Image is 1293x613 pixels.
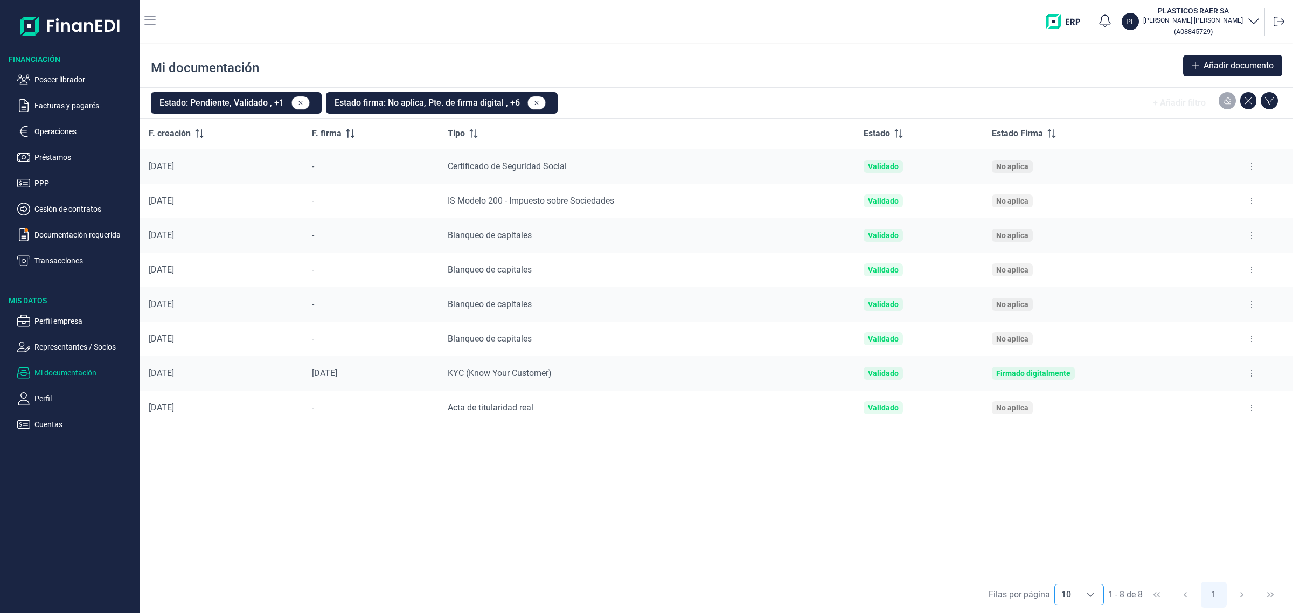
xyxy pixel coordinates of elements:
div: [DATE] [312,368,430,379]
button: Perfil empresa [17,315,136,328]
div: [DATE] [149,264,295,275]
button: PLPLASTICOS RAER SA[PERSON_NAME] [PERSON_NAME](A08845729) [1122,5,1260,38]
div: [DATE] [149,161,295,172]
button: Documentación requerida [17,228,136,241]
button: Transacciones [17,254,136,267]
div: Firmado digitalmente [996,369,1070,378]
div: [DATE] [149,402,295,413]
div: [DATE] [149,368,295,379]
span: 1 - 8 de 8 [1108,590,1143,599]
span: Blanqueo de capitales [448,299,532,309]
p: Préstamos [34,151,136,164]
button: Mi documentación [17,366,136,379]
div: Validado [868,266,899,274]
div: Validado [868,162,899,171]
button: Next Page [1229,582,1255,608]
button: Previous Page [1172,582,1198,608]
div: Validado [868,197,899,205]
p: Cuentas [34,418,136,431]
div: No aplica [996,403,1028,412]
div: No aplica [996,300,1028,309]
div: Validado [868,369,899,378]
button: Last Page [1257,582,1283,608]
span: Acta de titularidad real [448,402,533,413]
button: Préstamos [17,151,136,164]
p: Operaciones [34,125,136,138]
div: - [312,333,430,344]
span: IS Modelo 200 - Impuesto sobre Sociedades [448,196,614,206]
button: Operaciones [17,125,136,138]
span: Certificado de Seguridad Social [448,161,567,171]
span: Blanqueo de capitales [448,264,532,275]
div: No aplica [996,266,1028,274]
button: Cesión de contratos [17,203,136,215]
p: Facturas y pagarés [34,99,136,112]
div: No aplica [996,162,1028,171]
div: [DATE] [149,333,295,344]
p: Perfil empresa [34,315,136,328]
div: - [312,161,430,172]
div: Validado [868,231,899,240]
p: PL [1126,16,1135,27]
button: First Page [1144,582,1170,608]
small: Copiar cif [1174,27,1213,36]
p: Cesión de contratos [34,203,136,215]
span: Blanqueo de capitales [448,230,532,240]
p: Documentación requerida [34,228,136,241]
button: Cuentas [17,418,136,431]
span: F. firma [312,127,342,140]
div: - [312,196,430,206]
span: Estado Firma [992,127,1043,140]
div: Validado [868,403,899,412]
button: Añadir documento [1183,55,1282,76]
div: Validado [868,300,899,309]
div: [DATE] [149,230,295,241]
p: Poseer librador [34,73,136,86]
p: Perfil [34,392,136,405]
span: F. creación [149,127,191,140]
p: Representantes / Socios [34,340,136,353]
span: KYC (Know Your Customer) [448,368,552,378]
button: Facturas y pagarés [17,99,136,112]
p: Mi documentación [34,366,136,379]
button: Estado firma: No aplica, Pte. de firma digital , +6 [326,92,558,114]
img: erp [1046,14,1088,29]
div: - [312,230,430,241]
div: [DATE] [149,196,295,206]
p: PPP [34,177,136,190]
div: No aplica [996,197,1028,205]
button: Poseer librador [17,73,136,86]
div: Mi documentación [151,59,259,76]
p: Transacciones [34,254,136,267]
div: - [312,402,430,413]
div: Choose [1077,584,1103,605]
button: Representantes / Socios [17,340,136,353]
div: No aplica [996,231,1028,240]
button: PPP [17,177,136,190]
button: Perfil [17,392,136,405]
span: Blanqueo de capitales [448,333,532,344]
span: Estado [864,127,890,140]
div: No aplica [996,335,1028,343]
div: Validado [868,335,899,343]
span: Añadir documento [1204,59,1274,72]
img: Logo de aplicación [20,9,121,43]
div: [DATE] [149,299,295,310]
span: Tipo [448,127,465,140]
p: [PERSON_NAME] [PERSON_NAME] [1143,16,1243,25]
span: 10 [1055,584,1077,605]
div: - [312,264,430,275]
button: Estado: Pendiente, Validado , +1 [151,92,322,114]
h3: PLASTICOS RAER SA [1143,5,1243,16]
button: Page 1 [1201,582,1227,608]
div: Filas por página [989,588,1050,601]
div: - [312,299,430,310]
